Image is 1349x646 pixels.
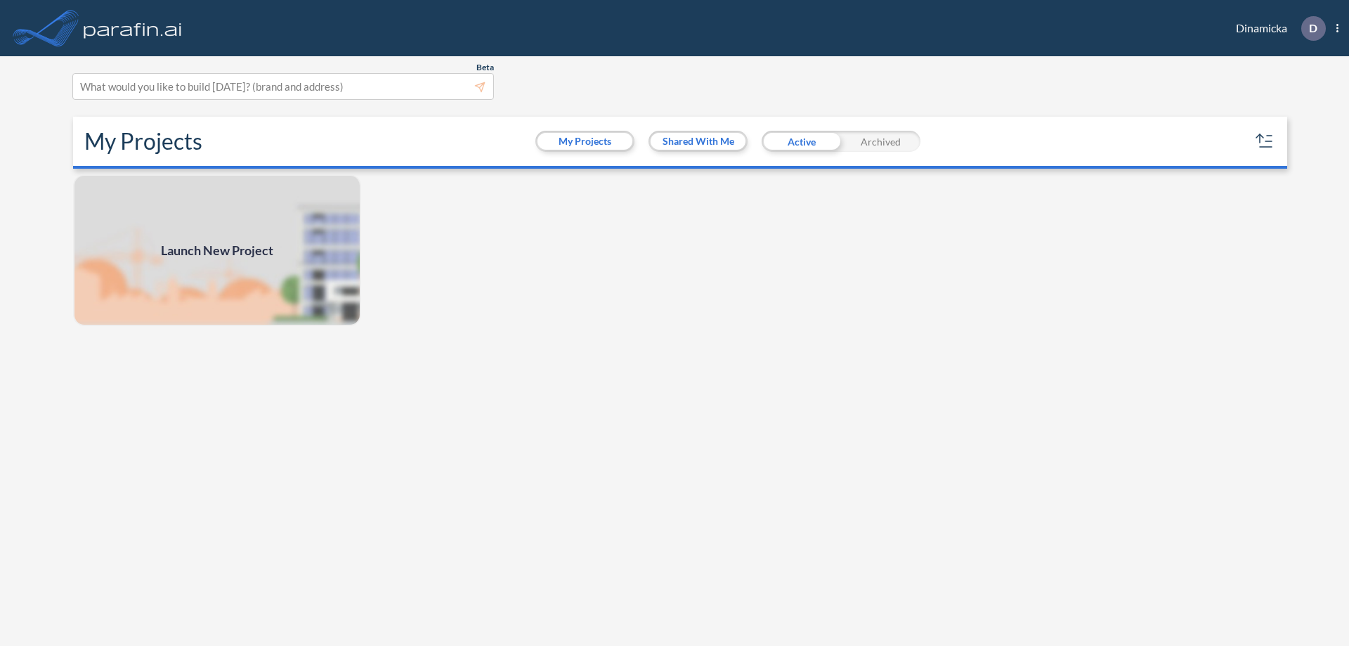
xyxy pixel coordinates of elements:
[81,14,185,42] img: logo
[476,62,494,73] span: Beta
[73,174,361,326] img: add
[651,133,745,150] button: Shared With Me
[762,131,841,152] div: Active
[1309,22,1317,34] p: D
[537,133,632,150] button: My Projects
[73,174,361,326] a: Launch New Project
[841,131,920,152] div: Archived
[1253,130,1276,153] button: sort
[84,128,202,155] h2: My Projects
[1215,16,1338,41] div: Dinamicka
[161,241,273,260] span: Launch New Project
